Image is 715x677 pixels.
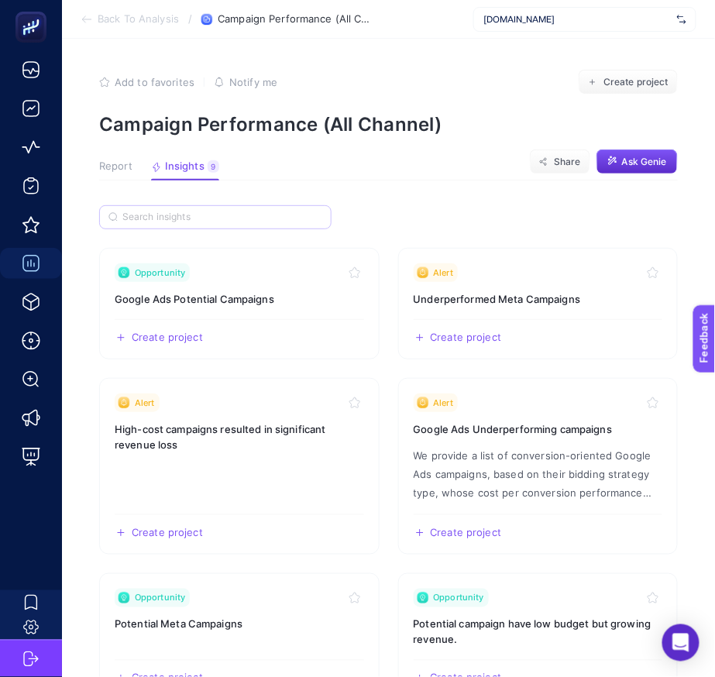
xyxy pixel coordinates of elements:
[229,76,277,88] span: Notify me
[431,332,502,344] span: Create project
[398,378,679,555] a: View insight titled We provide a list of conversion-oriented Google Ads campaigns, based on their...
[677,12,686,27] img: svg%3e
[345,263,364,282] button: Toggle favorite
[662,624,700,662] div: Open Intercom Messenger
[414,527,502,539] button: Create a new project based on this insight
[115,76,194,88] span: Add to favorites
[208,160,219,173] div: 9
[188,12,192,25] span: /
[115,332,203,344] button: Create a new project based on this insight
[434,266,454,279] span: Alert
[115,291,364,307] h3: Insight title
[115,527,203,539] button: Create a new project based on this insight
[603,76,669,88] span: Create project
[398,248,679,359] a: View insight titled
[414,421,663,437] h3: Insight title
[115,421,364,452] h3: Insight title
[115,617,364,632] h3: Insight title
[214,76,277,88] button: Notify me
[579,70,678,95] button: Create project
[135,397,155,409] span: Alert
[122,211,322,223] input: Search
[99,76,194,88] button: Add to favorites
[99,113,678,136] p: Campaign Performance (All Channel)
[622,156,667,168] span: Ask Genie
[345,393,364,412] button: Toggle favorite
[644,393,662,412] button: Toggle favorite
[414,617,663,648] h3: Insight title
[135,592,185,604] span: Opportunity
[132,332,203,344] span: Create project
[9,5,59,17] span: Feedback
[98,13,179,26] span: Back To Analysis
[99,248,380,359] a: View insight titled
[414,332,502,344] button: Create a new project based on this insight
[596,149,678,174] button: Ask Genie
[218,13,373,26] span: Campaign Performance (All Channel)
[135,266,185,279] span: Opportunity
[530,149,590,174] button: Share
[132,527,203,539] span: Create project
[483,13,671,26] span: [DOMAIN_NAME]
[434,592,484,604] span: Opportunity
[431,527,502,539] span: Create project
[99,378,380,555] a: View insight titled
[554,156,581,168] span: Share
[414,446,663,502] p: Insight description
[99,160,132,173] span: Report
[414,291,663,307] h3: Insight title
[165,160,205,173] span: Insights
[434,397,454,409] span: Alert
[345,589,364,607] button: Toggle favorite
[644,589,662,607] button: Toggle favorite
[644,263,662,282] button: Toggle favorite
